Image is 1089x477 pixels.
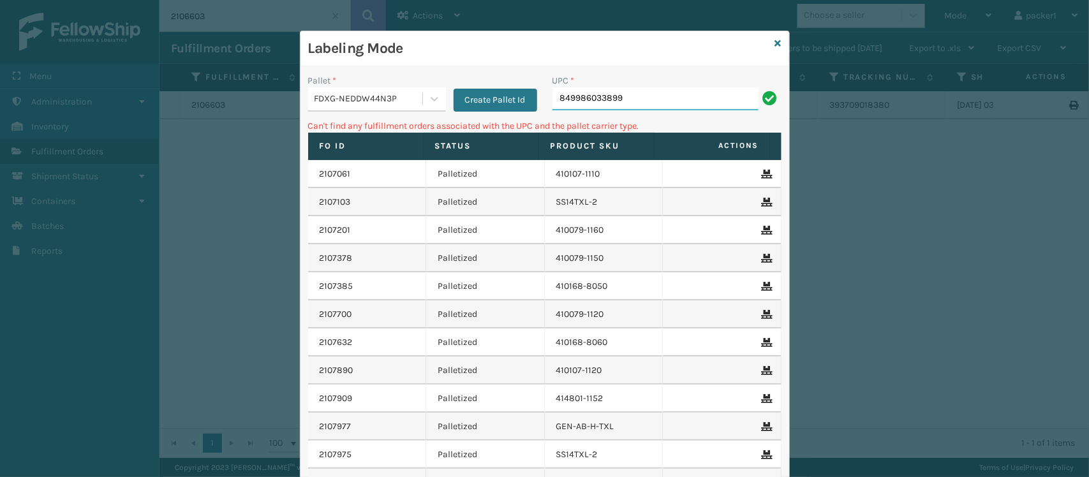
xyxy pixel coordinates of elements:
[762,366,769,375] i: Remove From Pallet
[545,413,663,441] td: GEN-AB-H-TXL
[545,244,663,272] td: 410079-1150
[552,74,575,87] label: UPC
[320,336,353,349] a: 2107632
[426,272,545,300] td: Palletized
[545,300,663,328] td: 410079-1120
[551,140,642,152] label: Product SKU
[315,92,424,106] div: FDXG-NEDDW44N3P
[762,226,769,235] i: Remove From Pallet
[545,160,663,188] td: 410107-1110
[320,224,351,237] a: 2107201
[308,119,782,133] p: Can't find any fulfillment orders associated with the UPC and the pallet carrier type.
[320,140,411,152] label: Fo Id
[320,364,353,377] a: 2107890
[426,356,545,385] td: Palletized
[762,394,769,403] i: Remove From Pallet
[545,385,663,413] td: 414801-1152
[545,216,663,244] td: 410079-1160
[762,310,769,319] i: Remove From Pallet
[320,280,353,293] a: 2107385
[426,160,545,188] td: Palletized
[762,254,769,263] i: Remove From Pallet
[658,135,767,156] span: Actions
[426,385,545,413] td: Palletized
[320,252,353,265] a: 2107378
[762,282,769,291] i: Remove From Pallet
[426,441,545,469] td: Palletized
[545,272,663,300] td: 410168-8050
[545,441,663,469] td: SS14TXL-2
[454,89,537,112] button: Create Pallet Id
[308,74,337,87] label: Pallet
[545,356,663,385] td: 410107-1120
[545,328,663,356] td: 410168-8060
[320,392,353,405] a: 2107909
[426,216,545,244] td: Palletized
[762,338,769,347] i: Remove From Pallet
[545,188,663,216] td: SS14TXL-2
[320,308,352,321] a: 2107700
[426,413,545,441] td: Palletized
[435,140,527,152] label: Status
[426,300,545,328] td: Palletized
[320,448,352,461] a: 2107975
[320,196,351,209] a: 2107103
[426,188,545,216] td: Palletized
[426,328,545,356] td: Palletized
[320,168,351,180] a: 2107061
[308,39,770,58] h3: Labeling Mode
[762,422,769,431] i: Remove From Pallet
[762,170,769,179] i: Remove From Pallet
[426,244,545,272] td: Palletized
[762,198,769,207] i: Remove From Pallet
[320,420,352,433] a: 2107977
[762,450,769,459] i: Remove From Pallet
